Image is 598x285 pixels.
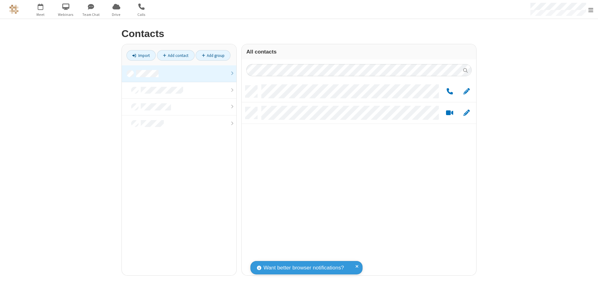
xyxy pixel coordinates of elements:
h3: All contacts [246,49,472,55]
span: Calls [130,12,153,17]
button: Call by phone [444,88,456,96]
a: Add contact [157,50,195,61]
span: Want better browser notifications? [263,264,344,272]
span: Meet [29,12,52,17]
h2: Contacts [121,28,477,39]
button: Edit [460,109,472,117]
a: Add group [196,50,230,61]
button: Edit [460,88,472,96]
span: Team Chat [79,12,103,17]
div: grid [242,81,476,275]
iframe: Chat [582,269,593,281]
span: Webinars [54,12,78,17]
button: Start a video meeting [444,109,456,117]
a: Import [126,50,156,61]
span: Drive [105,12,128,17]
img: QA Selenium DO NOT DELETE OR CHANGE [9,5,19,14]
